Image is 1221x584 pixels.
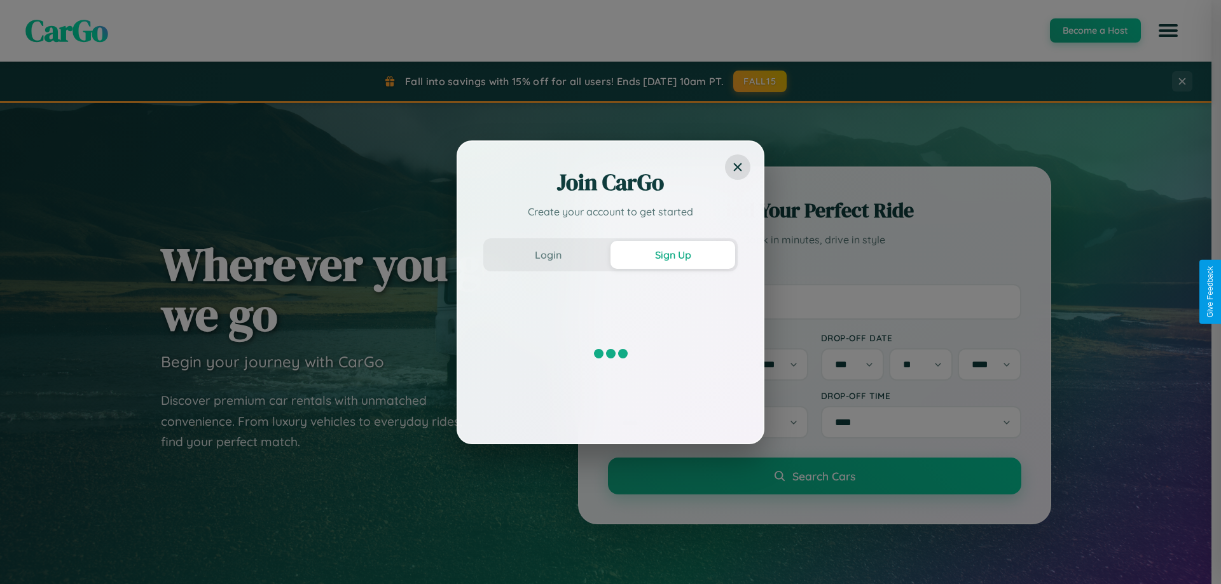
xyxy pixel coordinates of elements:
button: Login [486,241,610,269]
button: Sign Up [610,241,735,269]
p: Create your account to get started [483,204,738,219]
h2: Join CarGo [483,167,738,198]
iframe: Intercom live chat [13,541,43,571]
div: Give Feedback [1206,266,1215,318]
